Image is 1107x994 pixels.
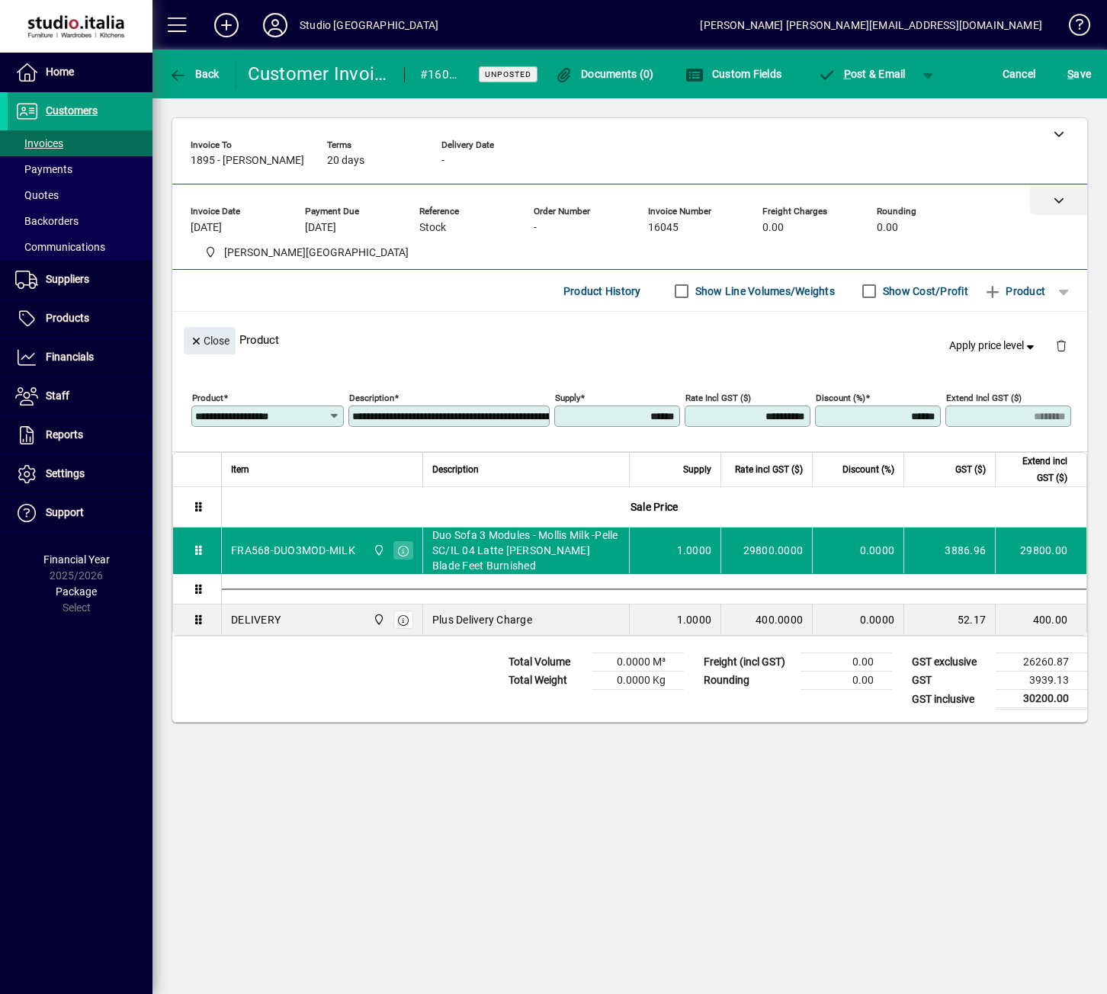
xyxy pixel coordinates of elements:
td: 30200.00 [996,690,1087,709]
span: ost & Email [817,68,906,80]
app-page-header-button: Delete [1043,338,1080,352]
div: [PERSON_NAME] [PERSON_NAME][EMAIL_ADDRESS][DOMAIN_NAME] [700,13,1042,37]
span: Payments [15,163,72,175]
span: - [534,222,537,234]
span: 16045 [648,222,679,234]
div: Sale Price [222,487,1086,527]
mat-label: Product [192,393,223,403]
span: Staff [46,390,69,402]
span: Reports [46,428,83,441]
td: GST exclusive [904,653,996,672]
td: Rounding [696,672,801,690]
div: FRA568-DUO3MOD-MILK [231,543,355,558]
span: Documents (0) [555,68,654,80]
span: [DATE] [191,222,222,234]
a: Settings [8,455,152,493]
a: Backorders [8,208,152,234]
a: Staff [8,377,152,415]
span: ave [1067,62,1091,86]
button: Custom Fields [682,60,785,88]
span: Settings [46,467,85,479]
td: 0.00 [801,672,892,690]
div: Customer Invoice [248,62,389,86]
a: Quotes [8,182,152,208]
button: Cancel [999,60,1040,88]
span: Nugent Street [369,611,387,628]
span: Plus Delivery Charge [432,612,532,627]
span: Financials [46,351,94,363]
a: Invoices [8,130,152,156]
span: Backorders [15,215,79,227]
span: Financial Year [43,553,110,566]
span: Unposted [485,69,531,79]
a: Home [8,53,152,91]
button: Close [184,327,236,354]
div: DELIVERY [231,612,281,627]
td: 0.0000 Kg [592,672,684,690]
span: [DATE] [305,222,336,234]
span: Custom Fields [685,68,781,80]
button: Apply price level [943,332,1044,360]
a: Communications [8,234,152,260]
button: Add [202,11,251,39]
span: Cancel [1003,62,1036,86]
mat-label: Discount (%) [816,393,865,403]
div: #16045 [420,63,460,87]
button: Profile [251,11,300,39]
span: Duo Sofa 3 Modules - Mollis Milk -Pelle SC/IL 04 Latte [PERSON_NAME] Blade Feet Burnished [432,527,620,573]
span: Extend incl GST ($) [1005,453,1067,486]
td: 0.00 [801,653,892,672]
mat-label: Supply [555,393,580,403]
span: Product [983,279,1045,303]
span: Description [432,461,479,478]
label: Show Line Volumes/Weights [692,284,835,299]
a: Knowledge Base [1057,3,1088,53]
span: GST ($) [955,461,986,478]
td: 52.17 [903,604,995,635]
span: Quotes [15,189,59,201]
td: 0.0000 [812,604,903,635]
span: - [441,155,444,167]
span: Close [190,329,229,354]
td: 3939.13 [996,672,1087,690]
span: Discount (%) [842,461,894,478]
span: Item [231,461,249,478]
span: Supply [683,461,711,478]
span: Products [46,312,89,324]
span: 1.0000 [677,612,712,627]
span: [PERSON_NAME][GEOGRAPHIC_DATA] [224,245,409,261]
div: 29800.0000 [730,543,803,558]
span: Back [168,68,220,80]
a: Support [8,494,152,532]
mat-label: Extend incl GST ($) [946,393,1022,403]
span: Nugent Street [369,542,387,559]
td: 29800.00 [995,527,1086,574]
span: Rate incl GST ($) [735,461,803,478]
td: Total Weight [501,672,592,690]
span: 0.00 [877,222,898,234]
app-page-header-button: Close [180,333,239,347]
div: Studio [GEOGRAPHIC_DATA] [300,13,438,37]
button: Save [1064,60,1095,88]
td: GST inclusive [904,690,996,709]
a: Payments [8,156,152,182]
button: Post & Email [810,60,913,88]
span: 20 days [327,155,364,167]
div: Product [172,312,1087,367]
mat-label: Description [349,393,394,403]
a: Reports [8,416,152,454]
button: Documents (0) [551,60,658,88]
span: Apply price level [949,338,1038,354]
span: Package [56,585,97,598]
mat-label: Rate incl GST ($) [685,393,751,403]
td: 0.0000 M³ [592,653,684,672]
td: 26260.87 [996,653,1087,672]
span: Communications [15,241,105,253]
span: Customers [46,104,98,117]
button: Product [976,277,1053,305]
button: Back [165,60,223,88]
div: 400.0000 [730,612,803,627]
label: Show Cost/Profit [880,284,968,299]
a: Financials [8,338,152,377]
span: 1.0000 [677,543,712,558]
